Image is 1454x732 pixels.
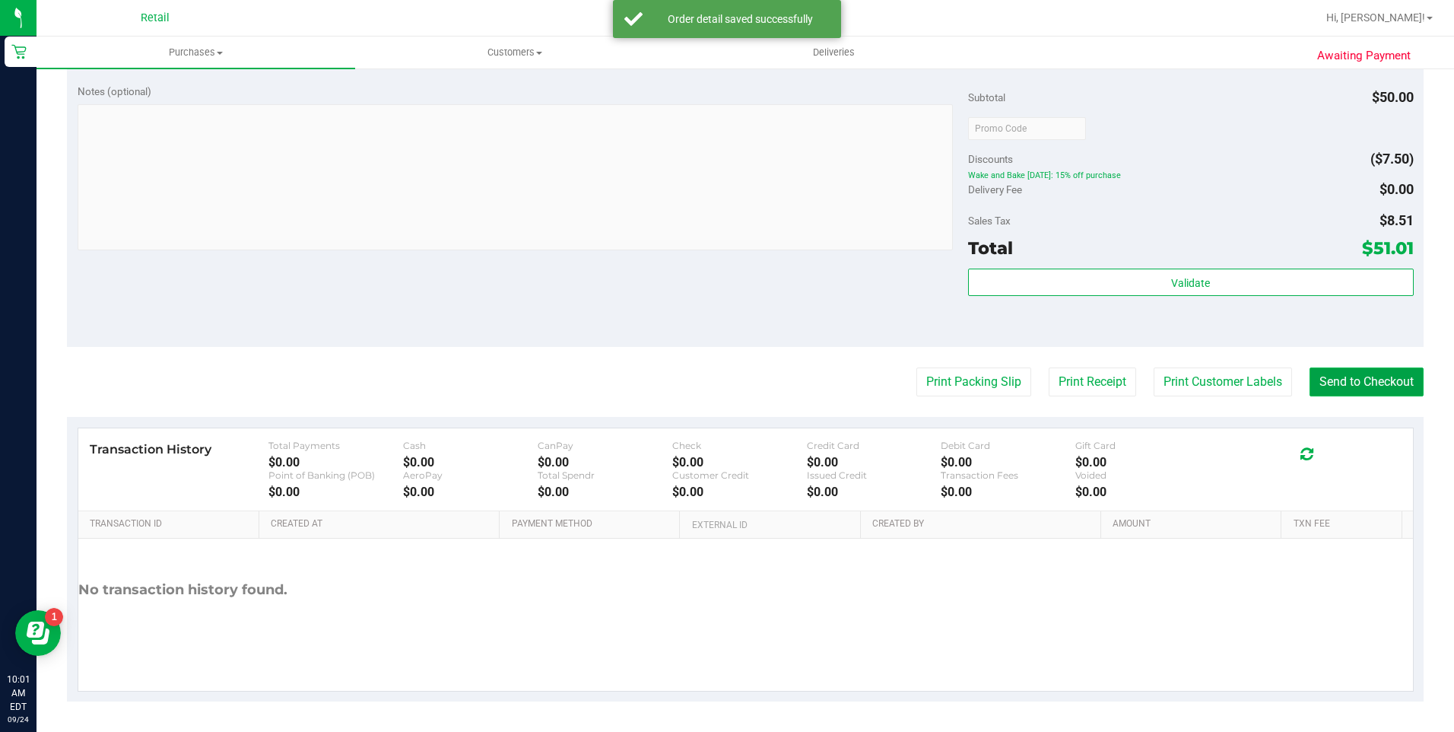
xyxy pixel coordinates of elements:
p: 10:01 AM EDT [7,673,30,714]
a: Txn Fee [1294,518,1396,530]
div: Cash [403,440,538,451]
div: $0.00 [1075,455,1210,469]
div: Order detail saved successfully [651,11,830,27]
div: $0.00 [672,485,807,499]
a: Purchases [37,37,355,68]
span: Retail [141,11,170,24]
span: Wake and Bake [DATE]: 15% off purchase [968,170,1414,181]
span: Discounts [968,145,1013,173]
span: Purchases [37,46,355,59]
div: Credit Card [807,440,941,451]
span: Delivery Fee [968,183,1022,196]
div: $0.00 [672,455,807,469]
a: Transaction ID [90,518,253,530]
inline-svg: Retail [11,44,27,59]
div: Voided [1075,469,1210,481]
span: ($7.50) [1370,151,1414,167]
span: $50.00 [1372,89,1414,105]
span: Notes (optional) [78,85,151,97]
span: $8.51 [1379,212,1414,228]
span: Total [968,237,1013,259]
div: Check [672,440,807,451]
span: Sales Tax [968,215,1011,227]
div: Debit Card [941,440,1075,451]
div: Issued Credit [807,469,941,481]
a: Payment Method [512,518,675,530]
iframe: Resource center [15,610,61,656]
span: $0.00 [1379,181,1414,197]
div: $0.00 [403,455,538,469]
span: Subtotal [968,91,1005,103]
div: $0.00 [1075,485,1210,499]
a: Created By [872,518,1095,530]
div: $0.00 [807,455,941,469]
div: CanPay [538,440,672,451]
span: Customers [356,46,673,59]
div: Total Payments [268,440,403,451]
div: Gift Card [1075,440,1210,451]
a: Deliveries [675,37,993,68]
th: External ID [679,511,859,539]
div: Customer Credit [672,469,807,481]
button: Print Packing Slip [916,368,1031,396]
span: Hi, [PERSON_NAME]! [1326,11,1425,24]
div: $0.00 [941,455,1075,469]
div: $0.00 [807,485,941,499]
button: Print Receipt [1049,368,1136,396]
div: $0.00 [268,485,403,499]
div: $0.00 [538,455,672,469]
div: $0.00 [403,485,538,499]
span: $51.01 [1362,237,1414,259]
div: Total Spendr [538,469,672,481]
span: Deliveries [792,46,875,59]
button: Validate [968,269,1414,296]
button: Send to Checkout [1310,368,1424,396]
button: Print Customer Labels [1154,368,1292,396]
a: Created At [271,518,494,530]
div: $0.00 [538,485,672,499]
div: No transaction history found. [78,539,287,641]
span: Awaiting Payment [1317,47,1411,65]
iframe: Resource center unread badge [45,608,63,626]
div: AeroPay [403,469,538,481]
div: $0.00 [268,455,403,469]
p: 09/24 [7,714,30,725]
input: Promo Code [968,117,1086,140]
span: Validate [1171,277,1210,289]
div: Transaction Fees [941,469,1075,481]
a: Customers [355,37,674,68]
a: Amount [1113,518,1275,530]
div: $0.00 [941,485,1075,499]
div: Point of Banking (POB) [268,469,403,481]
